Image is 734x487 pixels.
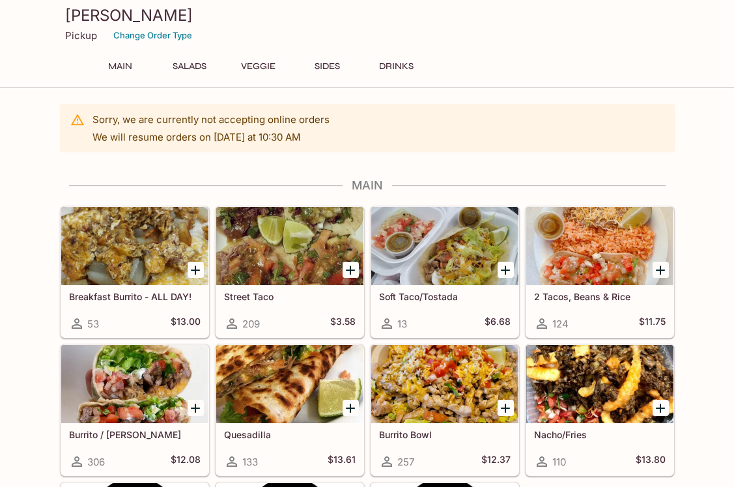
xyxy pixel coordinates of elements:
[69,291,201,302] h5: Breakfast Burrito - ALL DAY!
[485,316,511,331] h5: $6.68
[371,206,519,338] a: Soft Taco/Tostada13$6.68
[61,207,208,285] div: Breakfast Burrito - ALL DAY!
[367,57,426,76] button: Drinks
[61,345,208,423] div: Burrito / Cali Burrito
[534,291,666,302] h5: 2 Tacos, Beans & Rice
[242,456,258,468] span: 133
[526,345,673,423] div: Nacho/Fries
[343,400,359,416] button: Add Quesadilla
[526,207,673,285] div: 2 Tacos, Beans & Rice
[92,113,330,126] p: Sorry, we are currently not accepting online orders
[216,206,364,338] a: Street Taco209$3.58
[65,29,97,42] p: Pickup
[639,316,666,331] h5: $11.75
[171,316,201,331] h5: $13.00
[371,345,518,423] div: Burrito Bowl
[397,318,407,330] span: 13
[171,454,201,469] h5: $12.08
[330,316,356,331] h5: $3.58
[216,344,364,476] a: Quesadilla133$13.61
[107,25,198,46] button: Change Order Type
[379,429,511,440] h5: Burrito Bowl
[188,262,204,278] button: Add Breakfast Burrito - ALL DAY!
[526,344,674,476] a: Nacho/Fries110$13.80
[91,57,150,76] button: Main
[371,207,518,285] div: Soft Taco/Tostada
[92,131,330,143] p: We will resume orders on [DATE] at 10:30 AM
[160,57,219,76] button: Salads
[298,57,357,76] button: Sides
[224,291,356,302] h5: Street Taco
[224,429,356,440] h5: Quesadilla
[371,344,519,476] a: Burrito Bowl257$12.37
[229,57,288,76] button: Veggie
[343,262,359,278] button: Add Street Taco
[69,429,201,440] h5: Burrito / [PERSON_NAME]
[328,454,356,469] h5: $13.61
[379,291,511,302] h5: Soft Taco/Tostada
[498,262,514,278] button: Add Soft Taco/Tostada
[60,178,675,193] h4: Main
[526,206,674,338] a: 2 Tacos, Beans & Rice124$11.75
[216,207,363,285] div: Street Taco
[552,456,566,468] span: 110
[498,400,514,416] button: Add Burrito Bowl
[216,345,363,423] div: Quesadilla
[534,429,666,440] h5: Nacho/Fries
[61,344,209,476] a: Burrito / [PERSON_NAME]306$12.08
[552,318,569,330] span: 124
[397,456,414,468] span: 257
[653,262,669,278] button: Add 2 Tacos, Beans & Rice
[636,454,666,469] h5: $13.80
[481,454,511,469] h5: $12.37
[242,318,260,330] span: 209
[87,318,99,330] span: 53
[87,456,105,468] span: 306
[61,206,209,338] a: Breakfast Burrito - ALL DAY!53$13.00
[188,400,204,416] button: Add Burrito / Cali Burrito
[65,5,670,25] h3: [PERSON_NAME]
[653,400,669,416] button: Add Nacho/Fries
